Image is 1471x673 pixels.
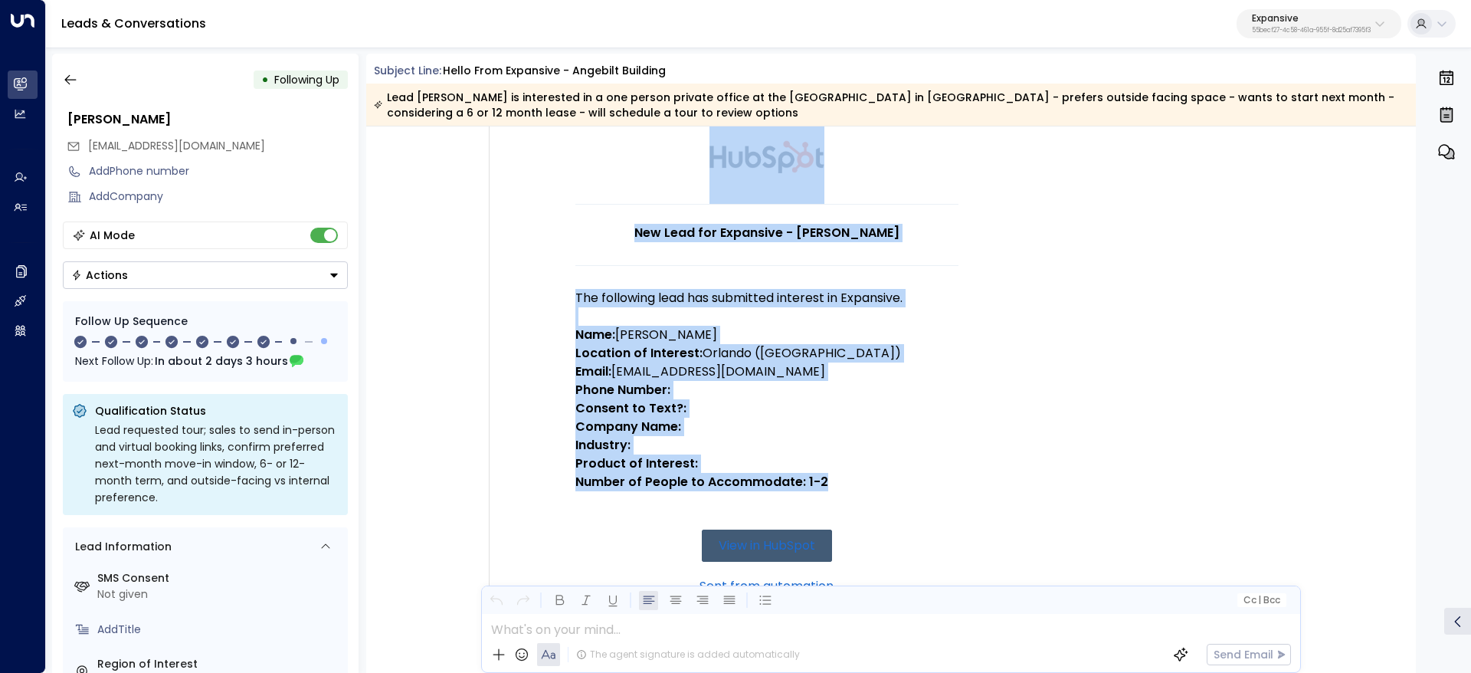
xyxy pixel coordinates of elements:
strong: Number of People to Accommodate: 1-2 [575,473,828,491]
div: Lead requested tour; sales to send in-person and virtual booking links, confirm preferred next-mo... [95,422,339,506]
p: Expansive [1252,14,1371,23]
div: Follow Up Sequence [75,314,336,330]
div: Not given [97,586,342,602]
h1: New Lead for Expansive - [PERSON_NAME] [575,224,958,242]
strong: Location of Interest: [575,344,703,362]
span: [EMAIL_ADDRESS][DOMAIN_NAME] [88,138,265,153]
img: HubSpot [709,109,824,204]
button: Undo [487,591,506,610]
button: Cc|Bcc [1237,593,1286,608]
strong: Email: [575,363,611,380]
strong: Industry: [575,436,631,454]
span: Cc Bcc [1243,595,1279,606]
div: AddTitle [97,622,342,638]
div: AddCompany [89,189,348,205]
strong: Consent to Text?: [575,399,686,417]
div: • [261,66,269,94]
label: SMS Consent [97,570,342,586]
span: | [1258,595,1261,606]
a: View in HubSpot [702,530,832,562]
strong: Name: [575,326,615,343]
div: Lead [PERSON_NAME] is interested in a one person private office at the [GEOGRAPHIC_DATA] in [GEOG... [374,90,1407,120]
a: Sent from automation [699,577,834,596]
a: Leads & Conversations [61,15,206,32]
p: Qualification Status [95,403,339,419]
strong: Company Name: [575,418,681,435]
span: dstricker1@gmail.com [88,138,265,154]
div: Button group with a nested menu [63,261,348,289]
div: AddPhone number [89,163,348,179]
strong: Product of Interest: [575,455,698,472]
p: [PERSON_NAME] [575,326,958,344]
button: Expansive55becf27-4c58-461a-955f-8d25af7395f3 [1237,9,1401,38]
div: Next Follow Up: [75,353,336,369]
p: 55becf27-4c58-461a-955f-8d25af7395f3 [1252,28,1371,34]
button: Redo [513,591,532,610]
div: AI Mode [90,228,135,243]
span: Subject Line: [374,63,441,78]
p: The following lead has submitted interest in Expansive. [575,289,958,307]
label: Region of Interest [97,656,342,672]
p: Orlando ([GEOGRAPHIC_DATA]) [575,344,958,363]
div: Actions [71,268,128,282]
span: In about 2 days 3 hours [155,353,288,369]
div: Hello from Expansive - Angebilt Building [443,63,666,79]
button: Actions [63,261,348,289]
div: The agent signature is added automatically [576,648,800,662]
div: Lead Information [70,539,172,555]
strong: Phone Number: [575,381,670,399]
span: Following Up [274,72,339,87]
div: [PERSON_NAME] [67,110,348,129]
p: [EMAIL_ADDRESS][DOMAIN_NAME] [575,363,958,381]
